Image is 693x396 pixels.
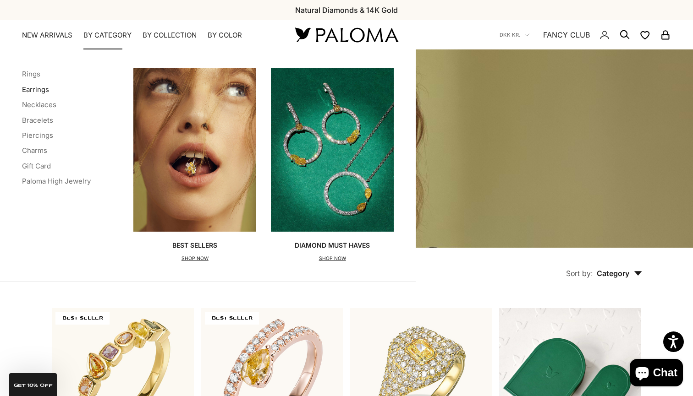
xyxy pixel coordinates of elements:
[500,20,671,49] nav: Secondary navigation
[208,31,242,40] summary: By Color
[143,31,197,40] summary: By Collection
[295,241,370,250] p: Diamond Must Haves
[22,177,91,185] a: Paloma High Jewelry
[22,146,47,155] a: Charms
[172,254,217,263] p: SHOP NOW
[22,116,53,125] a: Bracelets
[295,254,370,263] p: SHOP NOW
[133,68,256,263] a: Best SellersSHOP NOW
[566,269,593,278] span: Sort by:
[22,100,56,109] a: Necklaces
[543,29,590,41] a: FANCY CLUB
[205,312,259,325] span: BEST SELLER
[22,131,53,140] a: Piercings
[22,31,273,40] nav: Primary navigation
[22,162,51,170] a: Gift Card
[172,241,217,250] p: Best Sellers
[83,31,132,40] summary: By Category
[22,85,49,94] a: Earrings
[295,4,398,16] p: Natural Diamonds & 14K Gold
[545,248,663,286] button: Sort by: Category
[627,359,686,389] inbox-online-store-chat: Shopify online store chat
[22,31,72,40] a: NEW ARRIVALS
[14,383,53,388] span: GET 10% Off
[597,269,642,278] span: Category
[22,70,40,78] a: Rings
[500,31,529,39] button: DKK kr.
[500,31,520,39] span: DKK kr.
[9,373,57,396] div: GET 10% Off
[55,312,110,325] span: BEST SELLER
[271,68,394,263] a: Diamond Must HavesSHOP NOW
